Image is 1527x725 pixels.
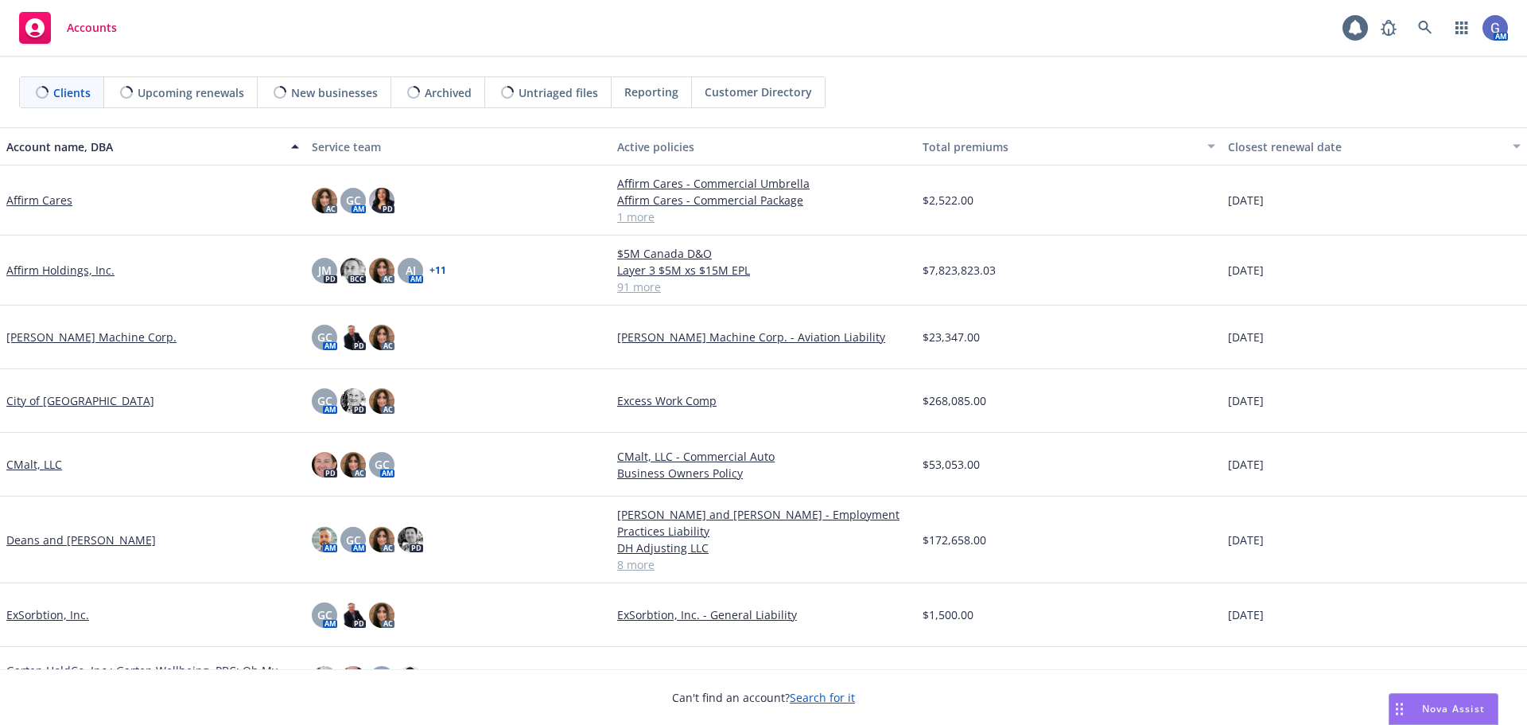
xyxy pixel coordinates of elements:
span: New businesses [291,84,378,101]
span: Archived [425,84,472,101]
a: Report a Bug [1373,12,1405,44]
span: Upcoming renewals [138,84,244,101]
img: photo [369,388,394,414]
img: photo [369,325,394,350]
a: 1 more [617,209,910,225]
span: $23,347.00 [923,329,980,345]
span: $172,658.00 [923,532,986,548]
span: [DATE] [1228,606,1264,623]
button: Service team [305,127,611,166]
img: photo [340,452,366,477]
a: ExSorbtion, Inc. [6,606,89,623]
a: Affirm Holdings, Inc. [6,262,115,279]
span: Clients [53,84,91,101]
a: DH Adjusting LLC [617,540,910,556]
a: Affirm Cares - Commercial Package [617,192,910,209]
span: GC [346,192,361,209]
span: [DATE] [1228,456,1264,473]
a: Business Owners Policy [617,465,910,481]
img: photo [398,527,423,552]
img: photo [312,188,337,213]
img: photo [340,258,366,283]
span: [DATE] [1228,192,1264,209]
a: Search for it [790,690,855,705]
a: CMalt, LLC [6,456,62,473]
a: CMalt, LLC - Commercial Auto [617,448,910,465]
span: $53,053.00 [923,456,980,473]
img: photo [340,602,366,628]
a: [PERSON_NAME] and [PERSON_NAME] - Employment Practices Liability [617,506,910,540]
img: photo [340,325,366,350]
a: + 11 [429,266,446,275]
img: photo [1482,15,1508,41]
a: 91 more [617,279,910,295]
img: photo [369,602,394,628]
span: GC [317,606,332,623]
img: photo [369,188,394,213]
span: $268,085.00 [923,392,986,409]
span: $1,500.00 [923,606,973,623]
span: Can't find an account? [672,689,855,706]
span: [DATE] [1228,329,1264,345]
div: Account name, DBA [6,138,282,155]
span: Accounts [67,21,117,34]
span: [DATE] [1228,262,1264,279]
a: Excess Work Comp [617,392,910,409]
a: Search [1409,12,1441,44]
a: ExSorbtion, Inc. - General Liability [617,606,910,623]
span: Nova Assist [1422,702,1485,715]
span: Customer Directory [705,84,812,100]
span: AJ [406,262,416,279]
span: $2,522.00 [923,192,973,209]
img: photo [312,527,337,552]
span: GC [317,329,332,345]
img: photo [369,527,394,552]
div: Drag to move [1389,694,1409,724]
img: photo [340,388,366,414]
button: Closest renewal date [1222,127,1527,166]
img: photo [312,452,337,477]
a: City of [GEOGRAPHIC_DATA] [6,392,154,409]
button: Nova Assist [1389,693,1498,725]
div: Active policies [617,138,910,155]
span: GC [346,532,361,548]
img: photo [369,258,394,283]
span: [DATE] [1228,532,1264,548]
button: Active policies [611,127,916,166]
a: Garten HoldCo, Inc.; Garten Wellbeing, PBC; Oh My Green, Inc.; Lean & Local, LLC; Welyns, Inc [6,662,299,696]
div: Service team [312,138,604,155]
a: Switch app [1446,12,1478,44]
span: [DATE] [1228,392,1264,409]
span: GC [375,456,390,473]
a: [PERSON_NAME] Machine Corp. - Aviation Liability [617,329,910,345]
span: GC [317,392,332,409]
a: Affirm Cares [6,192,72,209]
a: Accounts [13,6,123,50]
span: $7,823,823.03 [923,262,996,279]
a: [PERSON_NAME] Machine Corp. [6,329,177,345]
button: Total premiums [916,127,1222,166]
img: photo [312,666,337,692]
span: Untriaged files [519,84,598,101]
span: JM [318,262,332,279]
a: 8 more [617,556,910,573]
a: Deans and [PERSON_NAME] [6,532,156,548]
img: photo [340,666,366,692]
div: Closest renewal date [1228,138,1503,155]
a: Layer 3 $5M xs $15M EPL [617,262,910,279]
a: Affirm Cares - Commercial Umbrella [617,175,910,192]
div: Total premiums [923,138,1198,155]
a: $5M Canada D&O [617,245,910,262]
span: Reporting [624,84,678,100]
img: photo [398,666,423,692]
